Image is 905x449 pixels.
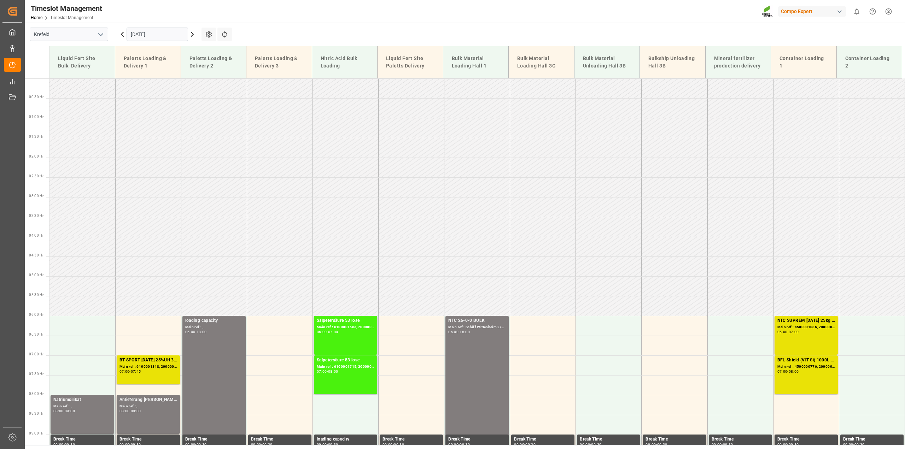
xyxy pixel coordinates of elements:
div: 07:00 [119,370,130,373]
div: 09:00 [131,409,141,413]
div: Main ref : 6100001715, 2000001426 [317,364,374,370]
div: loading capacity [317,436,374,443]
span: 02:30 Hr [29,174,43,178]
div: Bulkship Unloading Hall 3B [646,52,700,72]
div: Timeslot Management [31,3,102,14]
div: 09:00 [119,443,130,446]
div: 08:00 [328,370,338,373]
div: - [64,409,65,413]
div: Break Time [712,436,769,443]
div: 09:00 [712,443,722,446]
div: Natriumsilikat [53,396,111,403]
span: 03:30 Hr [29,214,43,218]
div: 06:00 [448,330,459,333]
div: - [787,443,788,446]
div: Break Time [843,436,901,443]
a: Home [31,15,42,20]
div: 09:30 [394,443,404,446]
div: Main ref : , [53,403,111,409]
div: Paletts Loading & Delivery 1 [121,52,175,72]
div: Break Time [580,436,637,443]
div: 09:30 [723,443,733,446]
div: 09:30 [131,443,141,446]
span: 08:30 Hr [29,412,43,415]
span: 02:00 Hr [29,154,43,158]
div: 09:30 [591,443,601,446]
div: - [327,443,328,446]
div: 09:00 [448,443,459,446]
div: - [787,370,788,373]
div: - [459,443,460,446]
div: BFL Shield (VIT Si) 1000L IBC TRBFL CEREALS SL 10L (x60) TR (KRE) MTO [777,357,835,364]
div: 09:30 [328,443,338,446]
span: 07:00 Hr [29,352,43,356]
span: 09:00 Hr [29,431,43,435]
div: - [129,370,130,373]
div: - [327,370,328,373]
div: Break Time [777,436,835,443]
div: Break Time [383,436,440,443]
div: - [129,409,130,413]
div: Container Loading 1 [777,52,831,72]
div: - [64,443,65,446]
div: 09:00 [65,409,75,413]
div: - [590,443,591,446]
div: Anlieferung [PERSON_NAME] [119,396,177,403]
div: Container Loading 2 [842,52,897,72]
span: 04:30 Hr [29,253,43,257]
div: 09:00 [317,443,327,446]
input: DD.MM.YYYY [127,28,188,41]
button: Help Center [865,4,881,19]
div: 09:00 [514,443,524,446]
div: NTC SUPREM [DATE] 25kg (x42) INT [777,317,835,324]
div: 09:30 [65,443,75,446]
div: - [853,443,854,446]
div: 08:00 [119,409,130,413]
button: show 0 new notifications [849,4,865,19]
span: 00:30 Hr [29,95,43,99]
div: 09:00 [251,443,261,446]
div: 06:00 [317,330,327,333]
div: Liquid Fert Site Paletts Delivery [383,52,437,72]
div: 09:30 [197,443,207,446]
span: 08:00 Hr [29,392,43,396]
div: 18:00 [197,330,207,333]
div: Mineral fertilizer production delivery [711,52,765,72]
div: 09:30 [854,443,865,446]
div: 06:00 [185,330,195,333]
span: 04:00 Hr [29,234,43,237]
div: Paletts Loading & Delivery 2 [187,52,241,72]
div: Bulk Material Loading Hall 3C [514,52,568,72]
div: - [393,443,394,446]
div: 08:00 [53,409,64,413]
div: Main ref : 6100001848, 2000000208 [119,364,177,370]
div: 09:00 [53,443,64,446]
div: Main ref : Schiff Wittenheim 2/2, 20000000879 [448,324,506,330]
div: 09:30 [525,443,536,446]
div: 09:30 [789,443,799,446]
div: 09:30 [262,443,273,446]
div: 18:00 [460,330,470,333]
div: NTC 26-0-0 BULK [448,317,506,324]
div: Break Time [646,436,703,443]
div: Break Time [448,436,506,443]
div: 09:00 [185,443,195,446]
div: 08:00 [789,370,799,373]
div: Bulk Material Loading Hall 1 [449,52,503,72]
div: 09:00 [843,443,853,446]
div: 09:00 [580,443,590,446]
button: open menu [95,29,106,40]
div: - [327,330,328,333]
span: 01:30 Hr [29,135,43,138]
img: Screenshot%202023-09-29%20at%2010.02.21.png_1712312052.png [762,5,773,18]
span: 06:00 Hr [29,313,43,317]
div: Compo Expert [778,6,846,17]
div: Liquid Fert Site Bulk Delivery [55,52,109,72]
input: Type to search/select [30,28,108,41]
div: 07:45 [131,370,141,373]
div: 07:00 [328,330,338,333]
div: Main ref : , [185,324,243,330]
span: 06:30 Hr [29,332,43,336]
div: Salpetersäure 53 lose [317,357,374,364]
span: 07:30 Hr [29,372,43,376]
